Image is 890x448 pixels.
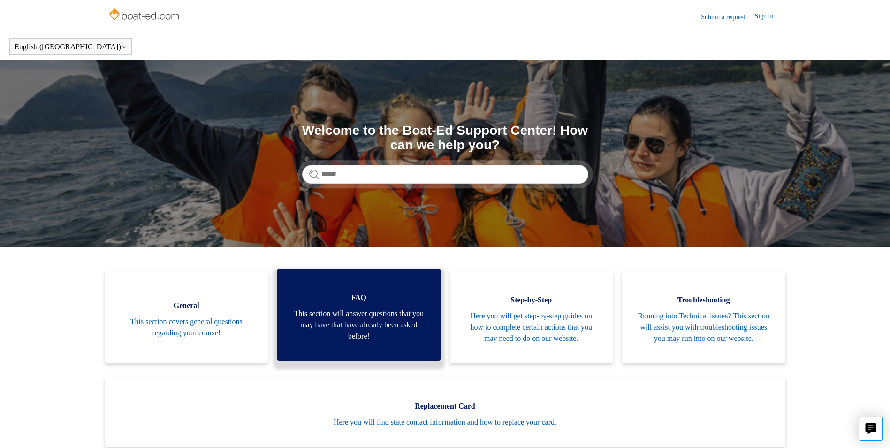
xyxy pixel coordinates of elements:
a: FAQ This section will answer questions that you may have that have already been asked before! [277,269,441,361]
span: General [119,300,254,311]
a: Troubleshooting Running into Technical issues? This section will assist you with troubleshooting ... [622,271,785,363]
span: Step-by-Step [464,294,599,306]
span: Here you will find state contact information and how to replace your card. [119,417,771,428]
span: This section covers general questions regarding your course! [119,316,254,339]
span: Troubleshooting [636,294,771,306]
span: This section will answer questions that you may have that have already been asked before! [291,308,426,342]
button: Live chat [859,417,883,441]
a: Step-by-Step Here you will get step-by-step guides on how to complete certain actions that you ma... [450,271,613,363]
span: Running into Technical issues? This section will assist you with troubleshooting issues you may r... [636,310,771,344]
a: Replacement Card Here you will find state contact information and how to replace your card. [105,377,785,447]
a: General This section covers general questions regarding your course! [105,271,268,363]
a: Sign in [754,11,783,23]
h1: Welcome to the Boat-Ed Support Center! How can we help you? [302,124,588,153]
span: Here you will get step-by-step guides on how to complete certain actions that you may need to do ... [464,310,599,344]
span: Replacement Card [119,401,771,412]
button: English ([GEOGRAPHIC_DATA]) [15,43,127,51]
input: Search [302,165,588,184]
span: FAQ [291,292,426,303]
a: Submit a request [701,12,754,22]
img: Boat-Ed Help Center home page [107,6,182,24]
